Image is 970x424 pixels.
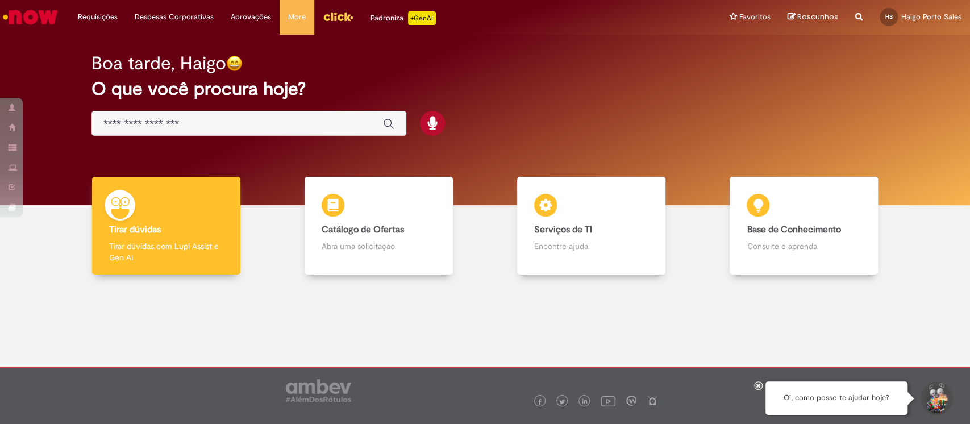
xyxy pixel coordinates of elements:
span: Requisições [78,11,118,23]
div: Padroniza [370,11,436,25]
p: Consulte e aprenda [747,240,861,252]
span: Rascunhos [797,11,838,22]
img: logo_footer_facebook.png [537,399,543,405]
b: Serviços de TI [534,224,592,235]
a: Base de Conhecimento Consulte e aprenda [698,177,910,275]
p: +GenAi [408,11,436,25]
p: Abra uma solicitação [322,240,436,252]
h2: O que você procura hoje? [91,79,879,99]
p: Encontre ajuda [534,240,648,252]
a: Rascunhos [788,12,838,23]
span: Haigo Porto Sales [901,12,961,22]
h2: Boa tarde, Haigo [91,53,226,73]
span: Favoritos [739,11,771,23]
b: Tirar dúvidas [109,224,161,235]
img: logo_footer_naosei.png [647,396,657,406]
img: logo_footer_ambev_rotulo_gray.png [286,379,351,402]
a: Tirar dúvidas Tirar dúvidas com Lupi Assist e Gen Ai [60,177,272,275]
div: Oi, como posso te ajudar hoje? [765,381,907,415]
img: click_logo_yellow_360x200.png [323,8,353,25]
b: Catálogo de Ofertas [322,224,404,235]
p: Tirar dúvidas com Lupi Assist e Gen Ai [109,240,223,263]
a: Catálogo de Ofertas Abra uma solicitação [272,177,485,275]
img: logo_footer_twitter.png [559,399,565,405]
img: happy-face.png [226,55,243,72]
span: HS [885,13,893,20]
img: logo_footer_workplace.png [626,396,636,406]
span: More [288,11,306,23]
span: Despesas Corporativas [135,11,214,23]
img: ServiceNow [1,6,60,28]
b: Base de Conhecimento [747,224,840,235]
img: logo_footer_youtube.png [601,393,615,408]
a: Serviços de TI Encontre ajuda [485,177,698,275]
img: logo_footer_linkedin.png [582,398,588,405]
span: Aprovações [231,11,271,23]
button: Iniciar Conversa de Suporte [919,381,953,415]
